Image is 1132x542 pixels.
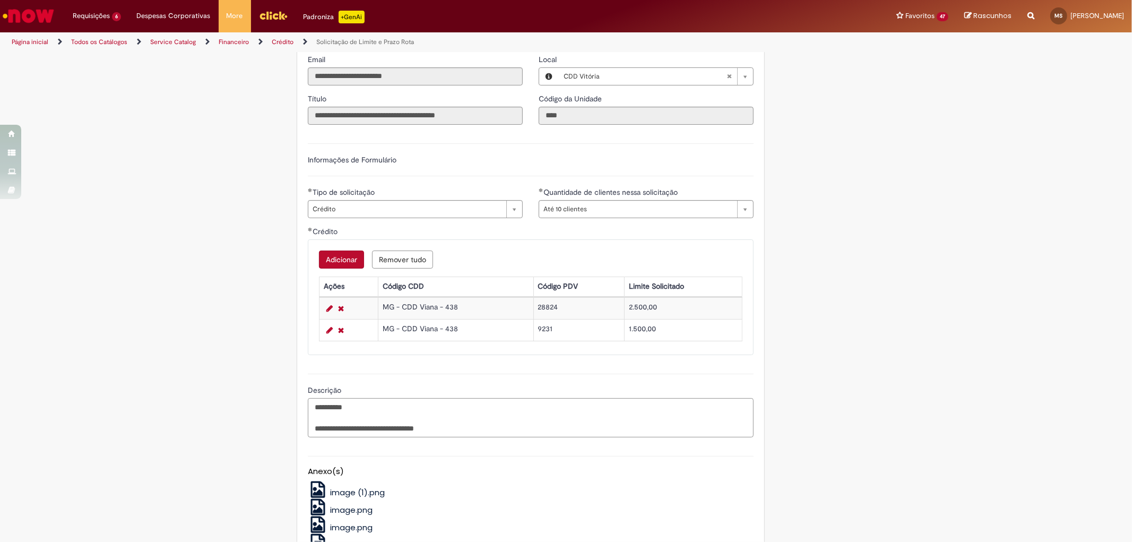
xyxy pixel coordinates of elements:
span: Requisições [73,11,110,21]
a: Service Catalog [150,38,196,46]
a: Editar Linha 2 [324,324,335,337]
a: Rascunhos [964,11,1012,21]
a: Todos os Catálogos [71,38,127,46]
td: 28824 [533,297,624,319]
span: Somente leitura - Código da Unidade [539,94,604,104]
h5: Anexo(s) [308,467,754,476]
th: Código PDV [533,277,624,296]
td: MG - CDD Viana - 438 [378,319,533,341]
a: Editar Linha 1 [324,302,335,315]
div: Padroniza [304,11,365,23]
input: Título [308,107,523,125]
span: More [227,11,243,21]
a: Remover linha 1 [335,302,347,315]
textarea: Descrição [308,398,754,437]
th: Limite Solicitado [624,277,742,296]
p: +GenAi [339,11,365,23]
img: ServiceNow [1,5,56,27]
label: Informações de Formulário [308,155,396,165]
span: Quantidade de clientes nessa solicitação [543,187,680,197]
span: Obrigatório Preenchido [308,188,313,192]
abbr: Limpar campo Local [721,68,737,85]
a: Solicitação de Limite e Prazo Rota [316,38,414,46]
th: Ações [319,277,378,296]
input: Código da Unidade [539,107,754,125]
span: Descrição [308,385,343,395]
span: CDD Vitória [564,68,727,85]
span: Despesas Corporativas [137,11,211,21]
span: Tipo de solicitação [313,187,377,197]
button: Remove all rows for Crédito [372,251,433,269]
img: click_logo_yellow_360x200.png [259,7,288,23]
span: Crédito [313,227,340,236]
td: 1.500,00 [624,319,742,341]
a: Financeiro [219,38,249,46]
span: Somente leitura - Título [308,94,329,104]
span: 6 [112,12,121,21]
ul: Trilhas de página [8,32,747,52]
span: 47 [937,12,948,21]
span: Até 10 clientes [543,201,732,218]
span: image.png [330,522,373,533]
span: image (1).png [330,487,385,498]
span: Favoritos [905,11,935,21]
input: Email [308,67,523,85]
td: MG - CDD Viana - 438 [378,297,533,319]
th: Código CDD [378,277,533,296]
span: image.png [330,504,373,515]
span: MS [1055,12,1063,19]
a: image.png [308,504,373,515]
button: Local, Visualizar este registro CDD Vitória [539,68,558,85]
a: Página inicial [12,38,48,46]
span: Rascunhos [973,11,1012,21]
span: Obrigatório Preenchido [539,188,543,192]
a: image (1).png [308,487,385,498]
a: image.png [308,522,373,533]
td: 2.500,00 [624,297,742,319]
span: Local [539,55,559,64]
a: Remover linha 2 [335,324,347,337]
label: Somente leitura - Email [308,54,327,65]
span: [PERSON_NAME] [1070,11,1124,20]
span: Obrigatório Preenchido [308,227,313,231]
span: Somente leitura - Email [308,55,327,64]
span: Crédito [313,201,501,218]
a: CDD VitóriaLimpar campo Local [558,68,753,85]
td: 9231 [533,319,624,341]
a: Crédito [272,38,293,46]
label: Somente leitura - Código da Unidade [539,93,604,104]
button: Add a row for Crédito [319,251,364,269]
label: Somente leitura - Título [308,93,329,104]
